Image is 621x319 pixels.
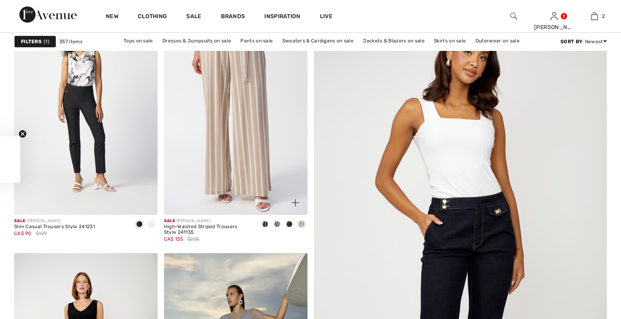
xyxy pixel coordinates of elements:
[36,230,47,237] span: $129
[21,38,42,45] strong: Filters
[164,218,175,223] span: Sale
[19,6,77,23] img: 1ère Avenue
[106,13,118,21] a: New
[551,11,558,21] img: My Info
[236,36,277,46] a: Pants on sale
[187,235,199,243] span: $225
[292,199,299,206] img: plus_v2.svg
[14,231,32,236] span: CA$ 90
[292,262,299,269] img: heart_black_full.svg
[138,13,167,21] a: Clothing
[472,36,524,46] a: Outerwear on sale
[164,236,183,242] span: CA$ 135
[551,12,558,20] a: Sign In
[560,38,607,45] div: : Newest
[259,218,271,231] div: Midnight Blue/Vanilla
[164,224,253,235] div: High-Waisted Striped Trousers Style 241135
[264,13,300,21] span: Inspiration
[271,218,283,231] div: Vanilla/Midnight Blue
[14,218,95,224] div: [PERSON_NAME]
[430,36,470,46] a: Skirts on sale
[320,12,333,21] a: Live
[359,36,429,46] a: Jackets & Blazers on sale
[534,23,574,31] div: [PERSON_NAME]
[142,262,149,269] img: heart_black_full.svg
[575,11,614,21] a: 2
[59,38,83,45] span: 357 items
[14,224,95,230] div: Slim Casual Trousers Style 241231
[164,218,253,224] div: [PERSON_NAME]
[283,218,295,231] div: Black/Vanilla
[560,39,582,44] strong: Sort By
[186,13,201,21] a: Sale
[19,130,27,138] button: Close teaser
[44,38,49,45] span: 1
[295,218,307,231] div: Dune/vanilla
[591,11,598,21] img: My Bag
[278,36,358,46] a: Sweaters & Cardigans on sale
[221,13,245,21] a: Brands
[145,218,158,231] div: Moonstone
[602,13,605,20] span: 2
[120,36,157,46] a: Tops on sale
[510,11,517,21] img: search the website
[133,218,145,231] div: Black
[142,199,149,206] img: plus_v2.svg
[14,218,25,223] span: Sale
[158,36,235,46] a: Dresses & Jumpsuits on sale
